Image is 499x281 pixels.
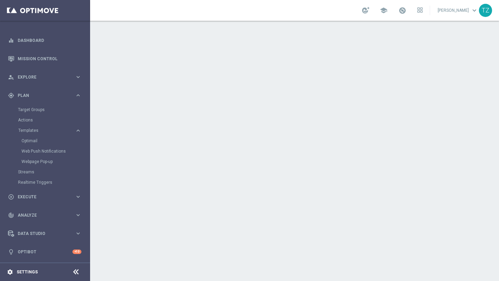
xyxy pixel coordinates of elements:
i: keyboard_arrow_right [75,92,81,99]
div: Plan [8,92,75,99]
a: Realtime Triggers [18,180,72,185]
a: Webpage Pop-up [21,159,72,164]
a: Web Push Notifications [21,148,72,154]
i: person_search [8,74,14,80]
button: Mission Control [8,56,82,62]
i: play_circle_outline [8,194,14,200]
a: Optimail [21,138,72,144]
div: Webpage Pop-up [21,156,89,167]
div: TZ [479,4,492,17]
div: Optimail [21,136,89,146]
button: equalizer Dashboard [8,38,82,43]
button: lightbulb Optibot +10 [8,249,82,255]
a: Target Groups [18,107,72,112]
span: Templates [18,128,68,133]
div: Realtime Triggers [18,177,89,188]
a: Settings [17,270,38,274]
div: Execute [8,194,75,200]
div: Dashboard [8,31,81,49]
span: school [380,7,387,14]
div: Templates [18,125,89,167]
i: keyboard_arrow_right [75,212,81,218]
div: Web Push Notifications [21,146,89,156]
span: Execute [18,195,75,199]
div: Target Groups [18,105,89,115]
div: +10 [72,250,81,254]
button: person_search Explore keyboard_arrow_right [8,74,82,80]
a: Mission Control [18,49,81,68]
div: Streams [18,167,89,177]
div: Templates [18,128,75,133]
span: Explore [18,75,75,79]
a: Optibot [18,243,72,261]
div: Optibot [8,243,81,261]
i: keyboard_arrow_right [75,74,81,80]
span: keyboard_arrow_down [471,7,478,14]
span: Analyze [18,213,75,217]
i: keyboard_arrow_right [75,193,81,200]
button: track_changes Analyze keyboard_arrow_right [8,212,82,218]
i: equalizer [8,37,14,44]
i: track_changes [8,212,14,218]
a: Dashboard [18,31,81,49]
a: [PERSON_NAME]keyboard_arrow_down [437,5,479,16]
div: Explore [8,74,75,80]
button: Data Studio keyboard_arrow_right [8,231,82,236]
i: settings [7,269,13,275]
a: Actions [18,117,72,123]
i: keyboard_arrow_right [75,230,81,237]
button: gps_fixed Plan keyboard_arrow_right [8,93,82,98]
button: play_circle_outline Execute keyboard_arrow_right [8,194,82,200]
div: Data Studio [8,230,75,237]
div: Analyze [8,212,75,218]
i: keyboard_arrow_right [75,127,81,134]
span: Plan [18,93,75,98]
i: lightbulb [8,249,14,255]
i: gps_fixed [8,92,14,99]
span: Data Studio [18,232,75,236]
button: Templates keyboard_arrow_right [18,128,82,133]
a: Streams [18,169,72,175]
div: Mission Control [8,49,81,68]
div: Actions [18,115,89,125]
